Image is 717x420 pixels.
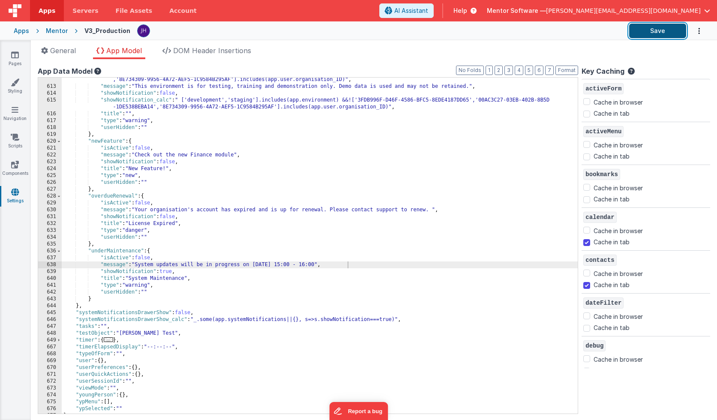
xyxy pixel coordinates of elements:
[38,405,62,412] div: 676
[38,392,62,399] div: 674
[38,172,62,179] div: 625
[515,66,523,75] button: 4
[594,96,643,107] label: Cache in browser
[38,371,62,378] div: 671
[525,66,533,75] button: 5
[38,255,62,261] div: 637
[38,138,62,145] div: 620
[583,169,620,180] span: bookmarks
[38,282,62,289] div: 641
[329,402,388,420] iframe: Marker.io feedback button
[38,248,62,255] div: 636
[379,3,434,18] button: AI Assistant
[50,46,76,55] span: General
[38,364,62,371] div: 670
[487,6,710,15] button: Mentor Software — [PERSON_NAME][EMAIL_ADDRESS][DOMAIN_NAME]
[594,323,630,332] label: Cache in tab
[38,261,62,268] div: 638
[84,27,130,35] div: V3_Production
[38,66,578,76] div: App Data Model
[38,275,62,282] div: 640
[594,280,630,289] label: Cache in tab
[38,220,62,227] div: 632
[14,27,29,35] div: Apps
[116,6,153,15] span: File Assets
[594,366,630,375] label: Cache in tab
[38,303,62,309] div: 644
[583,83,624,94] span: activeForm
[38,268,62,275] div: 639
[394,6,428,15] span: AI Assistant
[582,68,624,75] h4: Key Caching
[486,66,493,75] button: 1
[38,337,62,344] div: 649
[38,165,62,172] div: 624
[545,66,554,75] button: 7
[456,66,484,75] button: No Folds
[38,213,62,220] div: 631
[38,296,62,303] div: 643
[38,289,62,296] div: 642
[453,6,467,15] span: Help
[39,6,55,15] span: Apps
[594,152,630,161] label: Cache in tab
[46,27,68,35] div: Mentor
[594,225,643,235] label: Cache in browser
[594,109,630,118] label: Cache in tab
[38,234,62,241] div: 634
[38,152,62,159] div: 622
[173,46,251,55] span: DOM Header Insertions
[555,66,578,75] button: Format
[38,412,62,419] div: 677
[594,182,643,192] label: Cache in browser
[138,25,150,37] img: c2badad8aad3a9dfc60afe8632b41ba8
[583,255,616,266] span: contacts
[38,159,62,165] div: 623
[38,83,62,90] div: 613
[594,139,643,150] label: Cache in browser
[594,354,643,364] label: Cache in browser
[546,6,701,15] span: [PERSON_NAME][EMAIL_ADDRESS][DOMAIN_NAME]
[583,212,616,223] span: calendar
[38,90,62,97] div: 614
[594,311,643,321] label: Cache in browser
[38,131,62,138] div: 619
[686,22,703,40] button: Options
[38,207,62,213] div: 630
[38,186,62,193] div: 627
[38,117,62,124] div: 617
[629,24,686,38] button: Save
[38,124,62,131] div: 618
[38,227,62,234] div: 633
[38,344,62,351] div: 667
[583,297,624,309] span: dateFilter
[38,200,62,207] div: 629
[38,357,62,364] div: 669
[583,126,624,137] span: activeMenu
[594,195,630,204] label: Cache in tab
[72,6,98,15] span: Servers
[487,6,546,15] span: Mentor Software —
[38,241,62,248] div: 635
[504,66,513,75] button: 3
[38,193,62,200] div: 628
[38,309,62,316] div: 645
[594,268,643,278] label: Cache in browser
[583,340,606,351] span: debug
[106,46,142,55] span: App Model
[535,66,543,75] button: 6
[38,316,62,323] div: 646
[38,330,62,337] div: 648
[38,351,62,357] div: 668
[38,179,62,186] div: 626
[38,111,62,117] div: 616
[594,237,630,246] label: Cache in tab
[38,385,62,392] div: 673
[495,66,503,75] button: 2
[38,323,62,330] div: 647
[38,399,62,405] div: 675
[38,378,62,385] div: 672
[38,145,62,152] div: 621
[104,337,113,342] span: ...
[38,97,62,111] div: 615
